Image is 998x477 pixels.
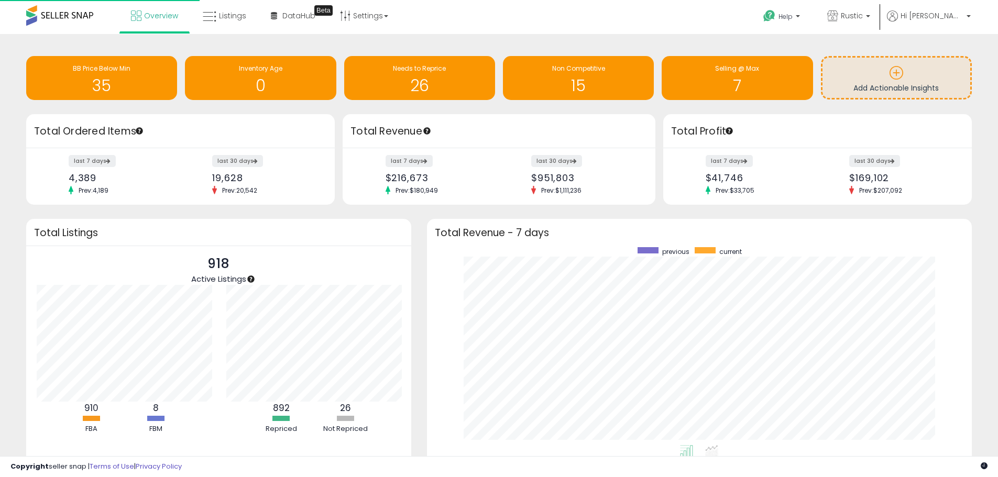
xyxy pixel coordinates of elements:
a: Non Competitive 15 [503,56,654,100]
i: Get Help [763,9,776,23]
h1: 26 [349,77,490,94]
a: Terms of Use [90,461,134,471]
span: Non Competitive [552,64,605,73]
h3: Total Revenue - 7 days [435,229,964,237]
label: last 30 days [212,155,263,167]
a: Add Actionable Insights [822,58,970,98]
span: BB Price Below Min [73,64,130,73]
span: Help [778,12,793,21]
span: Hi [PERSON_NAME] [901,10,963,21]
a: Needs to Reprice 26 [344,56,495,100]
a: Hi [PERSON_NAME] [887,10,971,34]
a: BB Price Below Min 35 [26,56,177,100]
span: Needs to Reprice [393,64,446,73]
span: Rustic [841,10,863,21]
div: 19,628 [212,172,316,183]
h3: Total Listings [34,229,403,237]
div: $169,102 [849,172,953,183]
div: 4,389 [69,172,173,183]
b: 910 [84,402,98,414]
h3: Total Revenue [350,124,648,139]
span: Prev: $1,111,236 [536,186,587,195]
label: last 7 days [706,155,753,167]
div: Tooltip anchor [246,274,256,284]
span: Prev: $180,949 [390,186,443,195]
a: Selling @ Max 7 [662,56,813,100]
div: $41,746 [706,172,810,183]
h1: 7 [667,77,807,94]
label: last 30 days [531,155,582,167]
b: 26 [340,402,351,414]
span: Inventory Age [239,64,282,73]
a: Help [755,2,810,34]
label: last 7 days [386,155,433,167]
span: Selling @ Max [715,64,759,73]
h3: Total Profit [671,124,964,139]
h1: 0 [190,77,331,94]
div: Not Repriced [314,424,377,434]
div: FBM [125,424,188,434]
h3: Total Ordered Items [34,124,327,139]
label: last 30 days [849,155,900,167]
div: $951,803 [531,172,637,183]
span: Prev: 20,542 [217,186,262,195]
span: Prev: $207,092 [854,186,907,195]
h1: 15 [508,77,649,94]
label: last 7 days [69,155,116,167]
span: DataHub [282,10,315,21]
b: 8 [153,402,159,414]
span: current [719,247,742,256]
div: Tooltip anchor [725,126,734,136]
strong: Copyright [10,461,49,471]
div: Tooltip anchor [135,126,144,136]
a: Privacy Policy [136,461,182,471]
div: Tooltip anchor [422,126,432,136]
span: Prev: $33,705 [710,186,760,195]
b: 892 [273,402,290,414]
div: Tooltip anchor [314,5,333,16]
div: FBA [60,424,123,434]
span: Overview [144,10,178,21]
div: $216,673 [386,172,491,183]
span: Prev: 4,189 [73,186,114,195]
span: Listings [219,10,246,21]
span: Active Listings [191,273,246,284]
div: seller snap | | [10,462,182,472]
p: 918 [191,254,246,274]
h1: 35 [31,77,172,94]
span: Add Actionable Insights [853,83,939,93]
span: previous [662,247,689,256]
a: Inventory Age 0 [185,56,336,100]
div: Repriced [250,424,313,434]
